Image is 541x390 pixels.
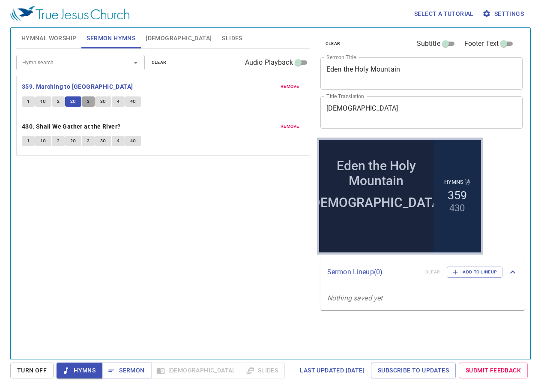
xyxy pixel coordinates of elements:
[95,136,111,146] button: 3C
[87,33,135,44] span: Sermon Hymns
[275,121,305,132] button: remove
[317,138,483,255] iframe: from-child
[22,121,122,132] button: 430. Shall We Gather at the River?
[112,96,125,107] button: 4
[371,363,456,378] a: Subscribe to Updates
[52,96,65,107] button: 2
[222,33,242,44] span: Slides
[452,268,497,276] span: Add to Lineup
[417,39,440,49] span: Subtitle
[117,137,120,145] span: 4
[466,365,521,376] span: Submit Feedback
[447,267,502,278] button: Add to Lineup
[65,136,81,146] button: 2C
[130,137,136,145] span: 4C
[35,136,51,146] button: 1C
[117,98,120,105] span: 4
[22,136,35,146] button: 1
[300,365,365,376] span: Last updated [DATE]
[281,83,299,90] span: remove
[87,137,90,145] span: 3
[112,136,125,146] button: 4
[464,39,499,49] span: Footer Text
[87,98,90,105] span: 3
[146,57,172,68] button: clear
[132,65,148,76] li: 430
[130,57,142,69] button: Open
[459,363,528,378] a: Submit Feedback
[378,365,449,376] span: Subscribe to Updates
[35,96,51,107] button: 1C
[152,59,167,66] span: clear
[296,363,368,378] a: Last updated [DATE]
[130,98,136,105] span: 4C
[10,363,54,378] button: Turn Off
[22,121,121,132] b: 430. Shall We Gather at the River?
[125,136,141,146] button: 4C
[57,98,60,105] span: 2
[484,9,524,19] span: Settings
[57,137,60,145] span: 2
[281,123,299,130] span: remove
[100,137,106,145] span: 3C
[17,365,47,376] span: Turn Off
[82,96,95,107] button: 3
[414,9,474,19] span: Select a tutorial
[82,136,95,146] button: 3
[10,6,129,21] img: True Jesus Church
[245,57,293,68] span: Audio Playback
[70,98,76,105] span: 2C
[327,294,383,302] i: Nothing saved yet
[327,267,418,277] p: Sermon Lineup ( 0 )
[326,65,517,81] textarea: Eden the Holy Mountain
[146,33,212,44] span: [DEMOGRAPHIC_DATA]
[22,81,135,92] button: 359. Marching to [GEOGRAPHIC_DATA]
[100,98,106,105] span: 3C
[320,258,525,286] div: Sermon Lineup(0)clearAdd to Lineup
[109,365,144,376] span: Sermon
[326,104,517,120] textarea: [DEMOGRAPHIC_DATA]
[40,98,46,105] span: 1C
[326,40,341,48] span: clear
[102,363,151,378] button: Sermon
[52,136,65,146] button: 2
[70,137,76,145] span: 2C
[57,363,102,378] button: Hymns
[131,51,150,65] li: 359
[481,6,527,22] button: Settings
[40,137,46,145] span: 1C
[95,96,111,107] button: 3C
[22,81,133,92] b: 359. Marching to [GEOGRAPHIC_DATA]
[127,41,153,48] p: Hymns 詩
[275,81,305,92] button: remove
[22,96,35,107] button: 1
[125,96,141,107] button: 4C
[63,365,96,376] span: Hymns
[21,33,77,44] span: Hymnal Worship
[27,98,30,105] span: 1
[65,96,81,107] button: 2C
[320,39,346,49] button: clear
[411,6,477,22] button: Select a tutorial
[27,137,30,145] span: 1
